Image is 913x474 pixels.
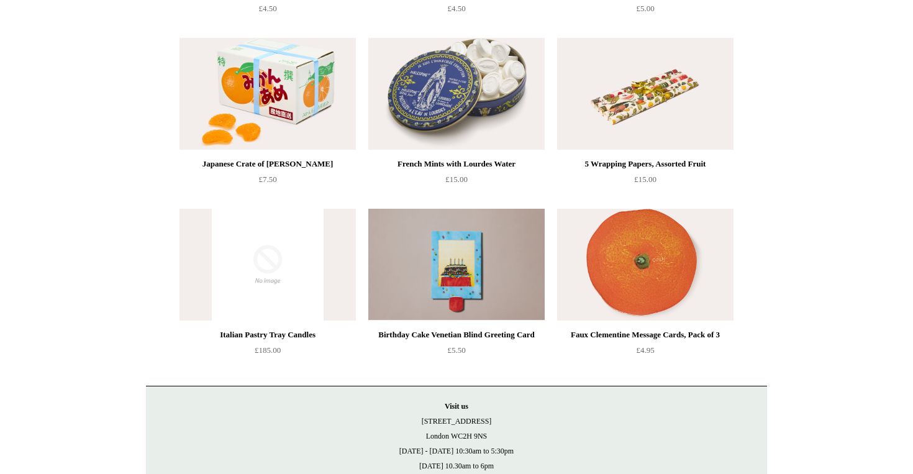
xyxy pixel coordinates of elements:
span: £4.50 [447,4,465,13]
span: £15.00 [445,175,468,184]
img: Birthday Cake Venetian Blind Greeting Card [368,209,545,321]
a: Japanese Crate of [PERSON_NAME] £7.50 [179,157,356,207]
span: £5.00 [636,4,654,13]
a: Faux Clementine Message Cards, Pack of 3 Faux Clementine Message Cards, Pack of 3 [557,209,734,321]
img: French Mints with Lourdes Water [368,38,545,150]
span: £7.50 [258,175,276,184]
a: 5 Wrapping Papers, Assorted Fruit £15.00 [557,157,734,207]
a: Italian Pastry Tray Candles £185.00 [179,327,356,378]
div: Japanese Crate of [PERSON_NAME] [183,157,353,171]
img: Japanese Crate of Clementine Sweets [179,38,356,150]
img: 5 Wrapping Papers, Assorted Fruit [557,38,734,150]
span: £15.00 [634,175,656,184]
a: Birthday Cake Venetian Blind Greeting Card Birthday Cake Venetian Blind Greeting Card [368,209,545,321]
div: Italian Pastry Tray Candles [183,327,353,342]
a: Birthday Cake Venetian Blind Greeting Card £5.50 [368,327,545,378]
span: £4.50 [258,4,276,13]
span: £185.00 [255,345,281,355]
img: no-image-2048-a2addb12_grande.gif [179,209,356,321]
strong: Visit us [445,402,468,411]
span: £4.95 [636,345,654,355]
a: Faux Clementine Message Cards, Pack of 3 £4.95 [557,327,734,378]
a: French Mints with Lourdes Water French Mints with Lourdes Water [368,38,545,150]
div: Faux Clementine Message Cards, Pack of 3 [560,327,730,342]
span: £5.50 [447,345,465,355]
img: Faux Clementine Message Cards, Pack of 3 [557,209,734,321]
a: French Mints with Lourdes Water £15.00 [368,157,545,207]
div: Birthday Cake Venetian Blind Greeting Card [371,327,542,342]
a: 5 Wrapping Papers, Assorted Fruit 5 Wrapping Papers, Assorted Fruit [557,38,734,150]
div: 5 Wrapping Papers, Assorted Fruit [560,157,730,171]
a: Japanese Crate of Clementine Sweets Japanese Crate of Clementine Sweets [179,38,356,150]
div: French Mints with Lourdes Water [371,157,542,171]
